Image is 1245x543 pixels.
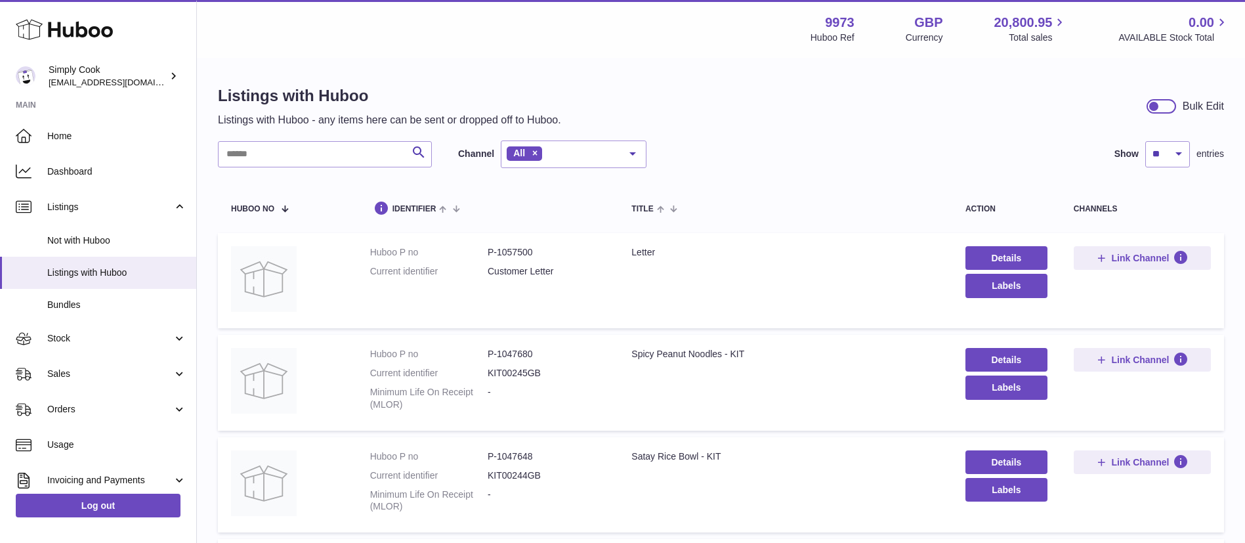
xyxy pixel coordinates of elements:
span: Invoicing and Payments [47,474,173,487]
span: 0.00 [1189,14,1214,32]
span: Orders [47,403,173,416]
span: Stock [47,332,173,345]
button: Link Channel [1074,348,1211,372]
dt: Huboo P no [370,246,488,259]
a: Details [965,450,1047,474]
dd: P-1057500 [488,246,605,259]
span: Huboo no [231,205,274,213]
dt: Huboo P no [370,450,488,463]
span: Total sales [1009,32,1067,44]
span: All [513,148,525,158]
div: action [965,205,1047,213]
span: Usage [47,439,186,451]
span: Dashboard [47,165,186,178]
span: identifier [392,205,436,213]
div: Simply Cook [49,64,167,89]
div: Huboo Ref [811,32,855,44]
strong: 9973 [825,14,855,32]
div: Bulk Edit [1183,99,1224,114]
img: Satay Rice Bowl - KIT [231,450,297,516]
span: Sales [47,368,173,380]
div: Currency [906,32,943,44]
img: Letter [231,246,297,312]
button: Labels [965,376,1047,399]
span: entries [1196,148,1224,160]
img: Spicy Peanut Noodles - KIT [231,348,297,414]
a: Details [965,246,1047,270]
span: [EMAIL_ADDRESS][DOMAIN_NAME] [49,77,193,87]
a: 0.00 AVAILABLE Stock Total [1118,14,1229,44]
dt: Current identifier [370,469,488,482]
dd: P-1047680 [488,348,605,360]
dd: KIT00244GB [488,469,605,482]
span: 20,800.95 [994,14,1052,32]
strong: GBP [914,14,942,32]
div: Spicy Peanut Noodles - KIT [631,348,939,360]
span: Listings [47,201,173,213]
dt: Current identifier [370,265,488,278]
span: AVAILABLE Stock Total [1118,32,1229,44]
dd: - [488,386,605,411]
a: Log out [16,494,180,517]
div: Letter [631,246,939,259]
div: Satay Rice Bowl - KIT [631,450,939,463]
span: Not with Huboo [47,234,186,247]
button: Labels [965,274,1047,297]
span: Link Channel [1111,252,1169,264]
dt: Current identifier [370,367,488,380]
span: Link Channel [1111,456,1169,468]
label: Channel [458,148,494,160]
dd: KIT00245GB [488,367,605,380]
dd: P-1047648 [488,450,605,463]
button: Labels [965,478,1047,502]
dd: Customer Letter [488,265,605,278]
dt: Huboo P no [370,348,488,360]
span: Home [47,130,186,142]
span: Listings with Huboo [47,267,186,279]
h1: Listings with Huboo [218,85,561,106]
dt: Minimum Life On Receipt (MLOR) [370,386,488,411]
img: internalAdmin-9973@internal.huboo.com [16,66,35,86]
div: channels [1074,205,1211,213]
span: Link Channel [1111,354,1169,366]
p: Listings with Huboo - any items here can be sent or dropped off to Huboo. [218,113,561,127]
button: Link Channel [1074,450,1211,474]
a: Details [965,348,1047,372]
span: Bundles [47,299,186,311]
label: Show [1114,148,1139,160]
button: Link Channel [1074,246,1211,270]
span: title [631,205,653,213]
a: 20,800.95 Total sales [994,14,1067,44]
dd: - [488,489,605,513]
dt: Minimum Life On Receipt (MLOR) [370,489,488,513]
